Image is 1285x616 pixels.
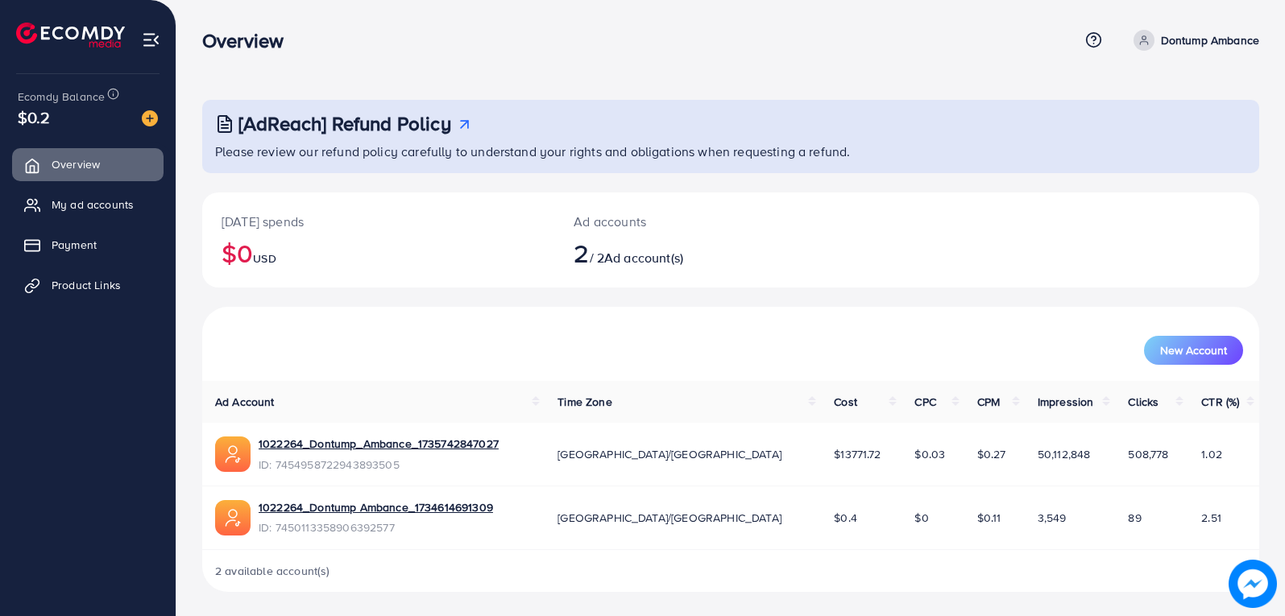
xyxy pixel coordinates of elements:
[558,394,611,410] span: Time Zone
[604,249,683,267] span: Ad account(s)
[1128,446,1168,462] span: 508,778
[574,234,589,271] span: 2
[914,510,928,526] span: $0
[215,142,1250,161] p: Please review our refund policy carefully to understand your rights and obligations when requesti...
[1201,394,1239,410] span: CTR (%)
[142,31,160,49] img: menu
[215,436,251,472] img: ic-ads-acc.e4c84228.svg
[259,499,493,515] a: 1022264_Dontump Ambance_1734614691309
[238,112,451,135] h3: [AdReach] Refund Policy
[222,212,535,231] p: [DATE] spends
[914,446,945,462] span: $0.03
[914,394,935,410] span: CPC
[16,23,125,48] img: logo
[574,212,799,231] p: Ad accounts
[202,29,296,52] h3: Overview
[215,394,275,410] span: Ad Account
[1128,394,1159,410] span: Clicks
[1160,345,1227,356] span: New Account
[259,436,499,452] a: 1022264_Dontump_Ambance_1735742847027
[18,89,105,105] span: Ecomdy Balance
[253,250,276,267] span: USD
[52,156,100,172] span: Overview
[142,110,158,126] img: image
[1144,336,1243,365] button: New Account
[52,237,97,253] span: Payment
[1201,446,1222,462] span: 1.02
[222,238,535,268] h2: $0
[1127,30,1259,51] a: Dontump Ambance
[977,446,1006,462] span: $0.27
[977,510,1001,526] span: $0.11
[259,519,493,535] span: ID: 7450113358906392577
[834,446,881,462] span: $13771.72
[215,500,251,535] img: ic-ads-acc.e4c84228.svg
[1201,510,1221,526] span: 2.51
[558,446,781,462] span: [GEOGRAPHIC_DATA]/[GEOGRAPHIC_DATA]
[18,105,51,129] span: $0.2
[1128,510,1141,526] span: 89
[1161,31,1259,50] p: Dontump Ambance
[52,196,134,213] span: My ad accounts
[834,510,857,526] span: $0.4
[12,148,164,180] a: Overview
[1038,446,1091,462] span: 50,112,848
[574,238,799,268] h2: / 2
[558,510,781,526] span: [GEOGRAPHIC_DATA]/[GEOGRAPHIC_DATA]
[977,394,1000,410] span: CPM
[1038,510,1067,526] span: 3,549
[12,269,164,301] a: Product Links
[12,229,164,261] a: Payment
[259,457,499,473] span: ID: 7454958722943893505
[1229,560,1277,608] img: image
[834,394,857,410] span: Cost
[12,188,164,221] a: My ad accounts
[215,563,330,579] span: 2 available account(s)
[52,277,121,293] span: Product Links
[1038,394,1094,410] span: Impression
